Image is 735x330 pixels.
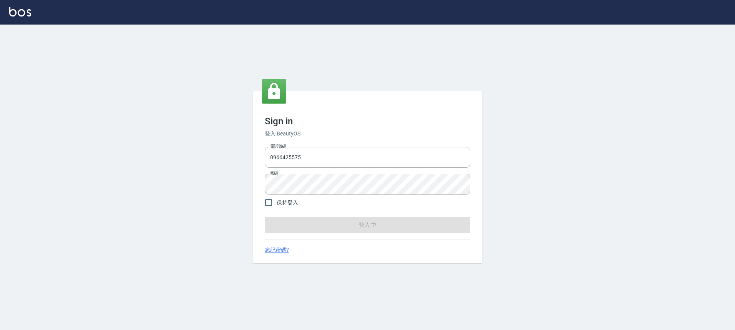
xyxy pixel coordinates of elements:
img: Logo [9,7,31,16]
label: 電話號碼 [270,144,286,149]
h3: Sign in [265,116,470,127]
h6: 登入 BeautyOS [265,130,470,138]
label: 密碼 [270,170,278,176]
span: 保持登入 [277,199,298,207]
a: 忘記密碼? [265,246,289,254]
